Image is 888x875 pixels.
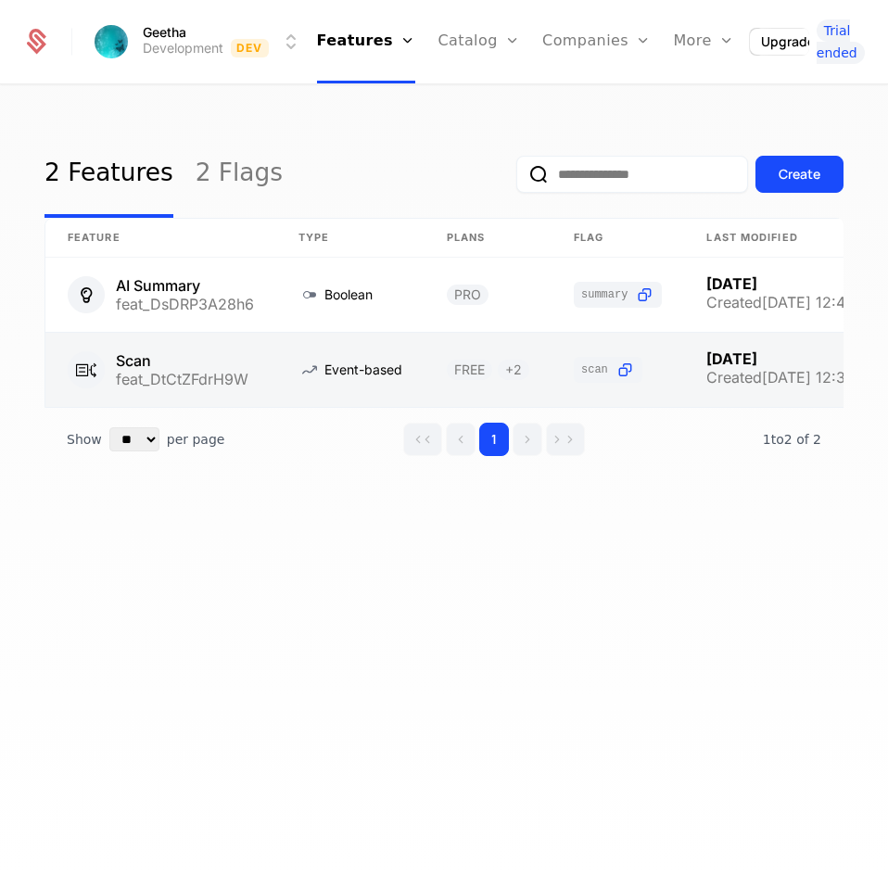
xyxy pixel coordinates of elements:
[167,430,225,449] span: per page
[143,26,186,39] span: Geetha
[67,430,102,449] span: Show
[513,423,542,456] button: Go to next page
[95,21,302,62] button: Select environment
[552,219,684,258] th: Flag
[44,131,173,218] a: 2 Features
[763,432,821,447] span: 2
[403,423,585,456] div: Page navigation
[45,219,276,258] th: Feature
[763,432,813,447] span: 1 to 2 of
[231,39,269,57] span: Dev
[755,156,844,193] button: Create
[44,408,844,471] div: Table pagination
[446,423,476,456] button: Go to previous page
[95,25,128,58] img: Geetha
[817,19,865,64] span: Trial ended
[276,219,425,258] th: Type
[196,131,283,218] a: 2 Flags
[425,219,552,258] th: Plans
[750,29,826,55] button: Upgrade
[779,165,820,184] div: Create
[479,423,509,456] button: Go to page 1
[817,19,882,64] a: Trial ended
[109,427,159,451] select: Select page size
[546,423,585,456] button: Go to last page
[403,423,442,456] button: Go to first page
[143,39,223,57] div: Development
